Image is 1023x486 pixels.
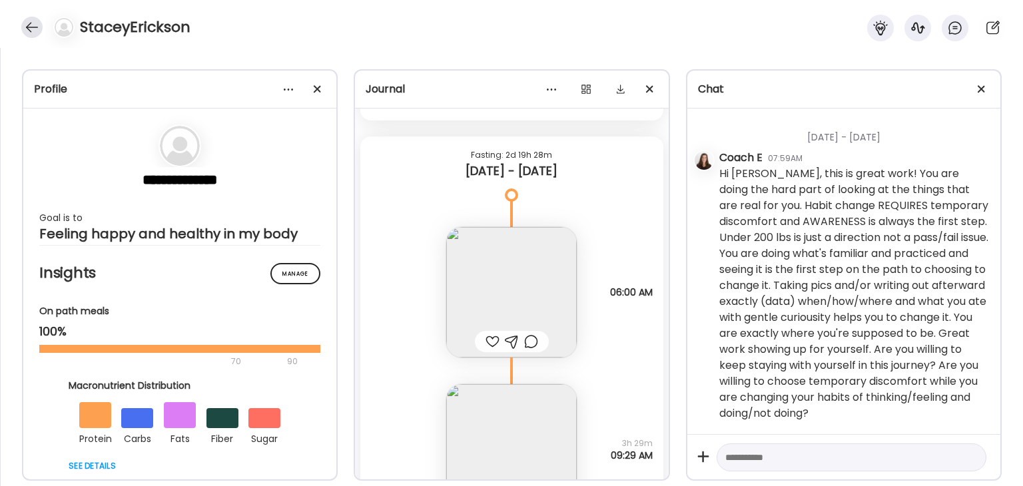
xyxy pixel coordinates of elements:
div: Goal is to [39,210,320,226]
div: 100% [39,324,320,340]
div: Fasting: 2d 19h 28m [371,147,652,163]
div: fiber [206,428,238,447]
div: 90 [286,354,299,369]
h4: StaceyErickson [80,17,190,38]
div: fats [164,428,196,447]
h2: Insights [39,263,320,283]
div: [DATE] - [DATE] [719,115,990,150]
img: avatars%2FFsPf04Jk68cSUdEwFQB7fxCFTtM2 [695,151,713,170]
div: sugar [248,428,280,447]
img: bg-avatar-default.svg [160,126,200,166]
div: Journal [366,81,657,97]
span: 3h 29m [611,437,653,449]
img: bg-avatar-default.svg [55,18,73,37]
div: On path meals [39,304,320,318]
div: Chat [698,81,990,97]
div: Feeling happy and healthy in my body [39,226,320,242]
span: 06:00 AM [610,286,653,298]
div: Profile [34,81,326,97]
div: Macronutrient Distribution [69,379,291,393]
div: Manage [270,263,320,284]
div: Coach E [719,150,763,166]
div: [DATE] - [DATE] [371,163,652,179]
div: Hi [PERSON_NAME], this is great work! You are doing the hard part of looking at the things that a... [719,166,990,421]
div: protein [79,428,111,447]
div: 70 [39,354,283,369]
img: images%2Fh1js0q8Qdkgd2DV7yTtLcwWS4bK2%2F0PWIFCVCF52ZfnaR2ypP%2F6KCvxiq4OntOaXWLzlHe_1080 [446,227,577,358]
div: carbs [121,428,153,447]
div: 07:59AM [768,152,803,164]
span: 09:29 AM [611,449,653,461]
